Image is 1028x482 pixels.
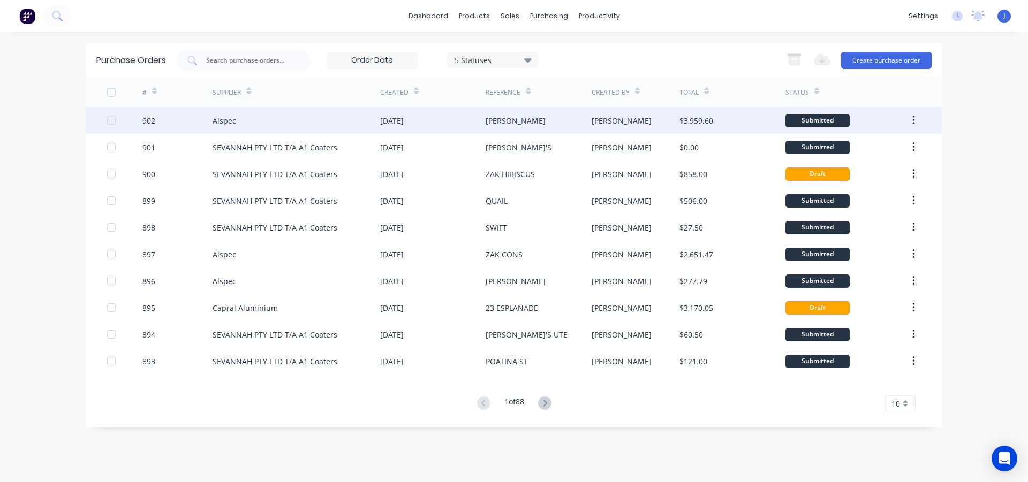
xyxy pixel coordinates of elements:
div: [PERSON_NAME] [486,276,546,287]
div: 897 [142,249,155,260]
div: [PERSON_NAME]'S [486,142,551,153]
div: [PERSON_NAME] [592,249,652,260]
div: Submitted [785,141,850,154]
div: Purchase Orders [96,54,166,67]
div: [DATE] [380,329,404,340]
div: ZAK CONS [486,249,523,260]
div: 901 [142,142,155,153]
div: [DATE] [380,302,404,313]
div: [PERSON_NAME] [592,195,652,206]
div: Submitted [785,194,850,208]
div: 894 [142,329,155,340]
input: Order Date [327,52,417,68]
div: settings [903,8,943,24]
div: [DATE] [380,169,404,180]
div: [PERSON_NAME] [592,302,652,313]
div: SEVANNAH PTY LTD T/A A1 Coaters [213,142,337,153]
div: SEVANNAH PTY LTD T/A A1 Coaters [213,169,337,180]
div: $277.79 [679,276,707,287]
span: J [1003,11,1006,21]
button: Create purchase order [841,52,932,69]
div: Draft [785,301,850,315]
div: sales [495,8,525,24]
div: Submitted [785,274,850,288]
div: QUAIL [486,195,508,206]
div: Submitted [785,328,850,341]
div: [PERSON_NAME] [592,222,652,233]
div: [DATE] [380,142,404,153]
div: [DATE] [380,115,404,126]
div: Alspec [213,249,236,260]
div: $60.50 [679,329,703,340]
div: [PERSON_NAME] [592,329,652,340]
input: Search purchase orders... [205,55,294,66]
div: SEVANNAH PTY LTD T/A A1 Coaters [213,356,337,367]
div: Created By [592,88,630,97]
div: POATINA ST [486,356,528,367]
div: [DATE] [380,195,404,206]
div: Status [785,88,809,97]
div: 5 Statuses [455,54,531,65]
div: ZAK HIBISCUS [486,169,535,180]
div: 1 of 88 [504,396,524,411]
div: Submitted [785,248,850,261]
div: [PERSON_NAME] [592,115,652,126]
div: 899 [142,195,155,206]
div: Open Intercom Messenger [992,446,1017,471]
div: Alspec [213,115,236,126]
div: $506.00 [679,195,707,206]
div: [PERSON_NAME]'S UTE [486,329,568,340]
div: productivity [573,8,625,24]
span: 10 [891,398,900,409]
div: SWIFT [486,222,507,233]
div: Supplier [213,88,241,97]
img: Factory [19,8,35,24]
div: [DATE] [380,276,404,287]
div: [PERSON_NAME] [592,276,652,287]
div: [DATE] [380,356,404,367]
div: Submitted [785,355,850,368]
div: Alspec [213,276,236,287]
div: 902 [142,115,155,126]
div: Total [679,88,699,97]
div: SEVANNAH PTY LTD T/A A1 Coaters [213,329,337,340]
div: [PERSON_NAME] [592,356,652,367]
div: Draft [785,167,850,181]
div: # [142,88,147,97]
div: SEVANNAH PTY LTD T/A A1 Coaters [213,222,337,233]
div: $2,651.47 [679,249,713,260]
div: 898 [142,222,155,233]
div: [DATE] [380,222,404,233]
div: 893 [142,356,155,367]
div: purchasing [525,8,573,24]
div: [PERSON_NAME] [486,115,546,126]
div: products [453,8,495,24]
div: Reference [486,88,520,97]
div: $858.00 [679,169,707,180]
div: Submitted [785,114,850,127]
div: 23 ESPLANADE [486,302,538,313]
div: 896 [142,276,155,287]
div: 900 [142,169,155,180]
div: $121.00 [679,356,707,367]
div: $27.50 [679,222,703,233]
div: Created [380,88,409,97]
div: [DATE] [380,249,404,260]
div: Capral Aluminium [213,302,278,313]
a: dashboard [403,8,453,24]
div: SEVANNAH PTY LTD T/A A1 Coaters [213,195,337,206]
div: $3,170.05 [679,302,713,313]
div: [PERSON_NAME] [592,169,652,180]
div: 895 [142,302,155,313]
div: $3,959.60 [679,115,713,126]
div: [PERSON_NAME] [592,142,652,153]
div: Submitted [785,221,850,234]
div: $0.00 [679,142,699,153]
